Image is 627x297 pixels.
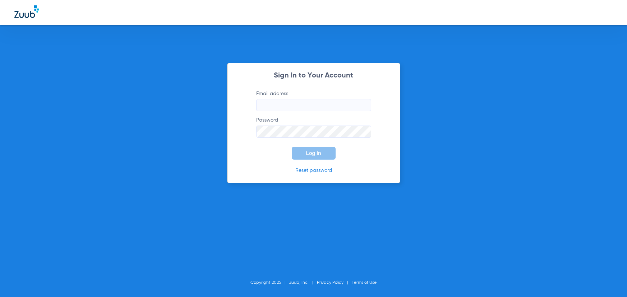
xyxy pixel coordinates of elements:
[14,5,39,18] img: Zuub Logo
[250,279,289,286] li: Copyright 2025
[256,99,371,111] input: Email address
[317,280,344,285] a: Privacy Policy
[256,117,371,138] label: Password
[256,126,371,138] input: Password
[295,168,332,173] a: Reset password
[256,90,371,111] label: Email address
[245,72,382,79] h2: Sign In to Your Account
[306,150,321,156] span: Log In
[292,147,336,160] button: Log In
[289,279,317,286] li: Zuub, Inc.
[352,280,377,285] a: Terms of Use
